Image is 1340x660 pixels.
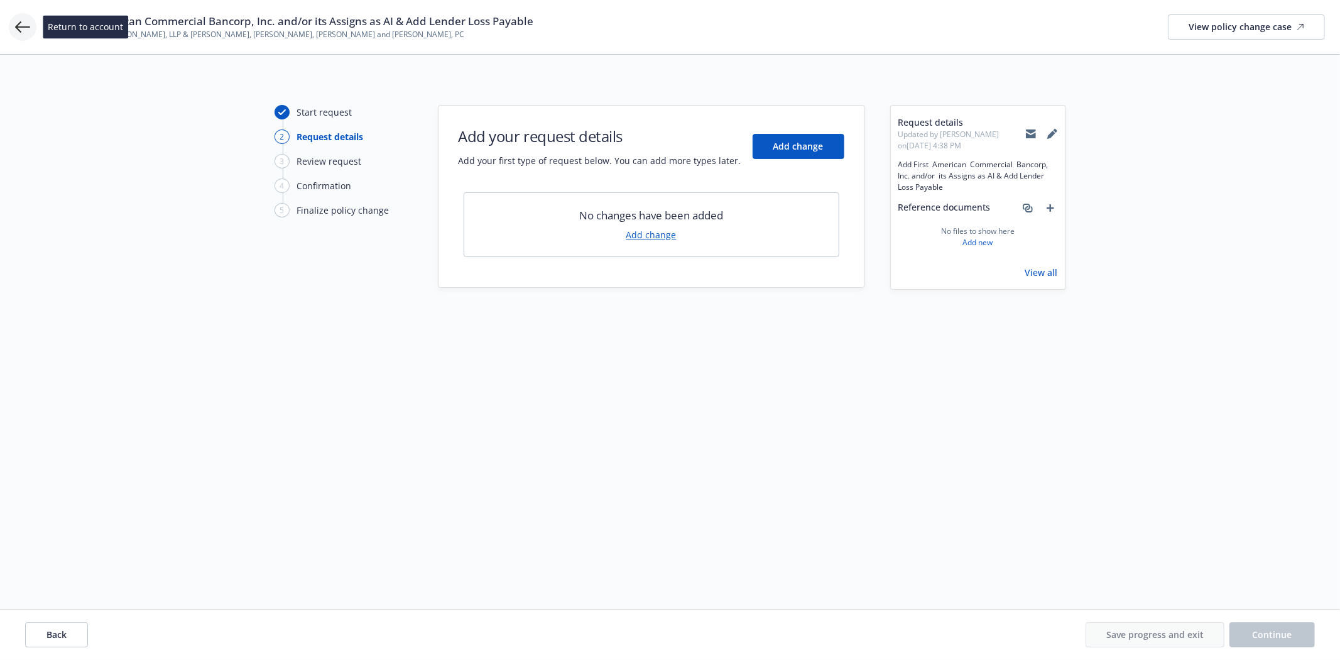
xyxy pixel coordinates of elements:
[941,226,1015,237] span: No files to show here
[297,204,389,217] div: Finalize policy change
[898,116,1025,129] span: Request details
[579,208,723,223] span: No changes have been added
[297,179,352,192] div: Confirmation
[459,154,741,167] span: Add your first type of request below. You can add more types later.
[275,129,290,144] div: 2
[1086,622,1224,647] button: Save progress and exit
[459,126,741,146] h1: Add your request details
[45,29,533,40] span: [PERSON_NAME] [PERSON_NAME], LLP & [PERSON_NAME], [PERSON_NAME], [PERSON_NAME] and [PERSON_NAME], PC
[1043,201,1058,216] a: add
[1106,629,1204,641] span: Save progress and exit
[297,106,352,119] div: Start request
[898,129,1025,151] span: Updated by [PERSON_NAME] on [DATE] 4:38 PM
[1189,15,1304,39] div: View policy change case
[1025,266,1058,279] a: View all
[275,179,290,193] div: 4
[898,159,1058,193] span: Add First American Commercial Bancorp, Inc. and/or its Assigns as AI & Add Lender Loss Payable
[297,155,362,168] div: Review request
[45,14,533,29] span: Add First American Commercial Bancorp, Inc. and/or its Assigns as AI & Add Lender Loss Payable
[1253,629,1292,641] span: Continue
[753,134,844,159] button: Add change
[25,622,88,647] button: Back
[963,237,993,248] a: Add new
[275,203,290,217] div: 5
[275,154,290,168] div: 3
[898,201,991,216] span: Reference documents
[626,228,677,241] a: Add change
[46,629,67,641] span: Back
[1020,201,1035,216] a: associate
[297,130,364,143] div: Request details
[773,140,824,152] span: Add change
[1229,622,1315,647] button: Continue
[1168,14,1325,40] a: View policy change case
[48,20,123,33] span: Return to account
